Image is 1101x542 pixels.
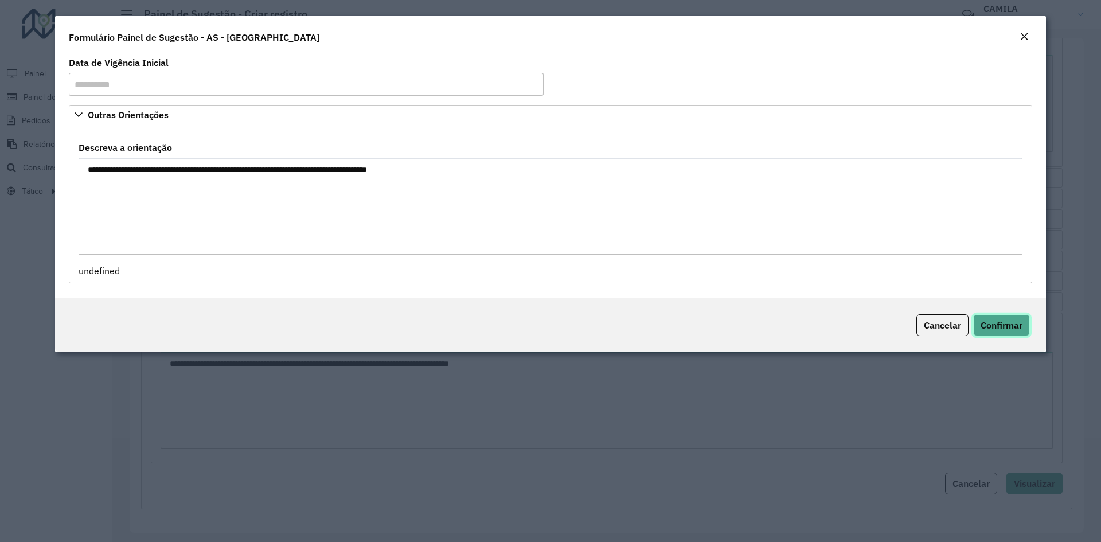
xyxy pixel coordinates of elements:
[79,141,172,154] label: Descreva a orientação
[69,105,1032,124] a: Outras Orientações
[69,30,319,44] h4: Formulário Painel de Sugestão - AS - [GEOGRAPHIC_DATA]
[1016,30,1032,45] button: Close
[924,319,961,331] span: Cancelar
[973,314,1030,336] button: Confirmar
[981,319,1022,331] span: Confirmar
[69,56,169,69] label: Data de Vigência Inicial
[916,314,969,336] button: Cancelar
[1020,32,1029,41] em: Fechar
[79,265,120,276] span: undefined
[88,110,169,119] span: Outras Orientações
[69,124,1032,283] div: Outras Orientações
